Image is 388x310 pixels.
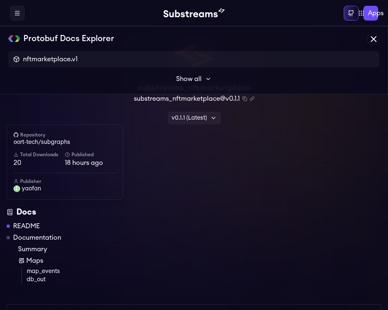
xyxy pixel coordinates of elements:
h6: Repository [14,132,116,138]
h2: Protobuf Docs Explorer [23,33,114,44]
span: Apps [368,8,383,18]
img: Substream's logo [163,8,224,18]
button: Show all [8,71,379,87]
h6: Published [65,151,116,158]
div: Docs [7,206,123,218]
span: substreams_nftmarketplace@v0.1.1 [134,94,240,104]
a: Summary [18,244,123,254]
button: Copy .spkg link to clipboard [250,96,255,101]
img: Map icon [18,257,25,264]
img: User Avatar [14,185,20,192]
button: Copy package name and version [242,96,247,101]
span: nftmarketplace.v1 [23,54,78,64]
img: Protobuf [8,35,20,42]
a: oort-tech/subgraphs [14,138,116,146]
span: 18 hours ago [65,158,116,168]
a: Maps [18,256,123,266]
h6: Publisher [14,178,116,185]
span: yaofan [22,185,41,193]
a: db_out [27,275,123,284]
span: Show all [176,74,202,84]
a: Documentation [13,233,61,243]
h6: Total Downloads [14,151,65,158]
a: map_events [27,267,123,275]
a: README [13,221,40,231]
img: github [14,132,18,137]
span: 20 [14,158,65,168]
a: yaofan [14,185,116,193]
div: v0.1.1 (Latest) [168,112,220,124]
